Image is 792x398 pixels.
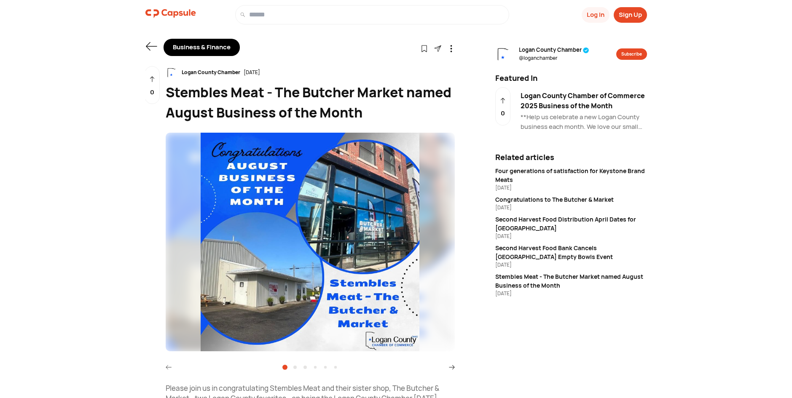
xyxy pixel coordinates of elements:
[150,88,154,97] p: 0
[521,91,647,111] div: Logan County Chamber of Commerce 2025 Business of the Month
[495,232,647,240] div: [DATE]
[495,152,647,163] div: Related articles
[244,69,260,76] div: [DATE]
[495,290,647,297] div: [DATE]
[490,72,652,84] div: Featured In
[166,133,455,352] img: resizeImage
[495,184,647,192] div: [DATE]
[166,82,455,123] div: Stembles Meat - The Butcher Market named August Business of the Month
[583,47,589,53] img: tick
[495,272,647,290] div: Stembles Meat - The Butcher Market named August Business of the Month
[166,66,178,85] img: resizeImage
[521,112,647,131] div: **Help us celebrate a new Logan County business each month. We love our small businesses and ever...
[614,7,647,23] button: Sign Up
[495,215,647,232] div: Second Harvest Food Distribution April Dates for [GEOGRAPHIC_DATA]
[495,243,647,261] div: Second Harvest Food Bank Cancels [GEOGRAPHIC_DATA] Empty Bowls Event
[519,54,589,62] span: @ loganchamber
[501,109,505,118] p: 0
[495,45,512,71] img: resizeImage
[582,7,609,23] button: Log In
[145,5,196,22] img: logo
[145,5,196,24] a: logo
[495,195,647,204] div: Congratulations to The Butcher & Market
[495,204,647,211] div: [DATE]
[164,39,240,56] div: Business & Finance
[178,69,244,76] div: Logan County Chamber
[495,261,647,269] div: [DATE]
[495,166,647,184] div: Four generations of satisfaction for Keystone Brand Meats
[519,46,589,54] span: Logan County Chamber
[616,48,647,60] button: Subscribe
